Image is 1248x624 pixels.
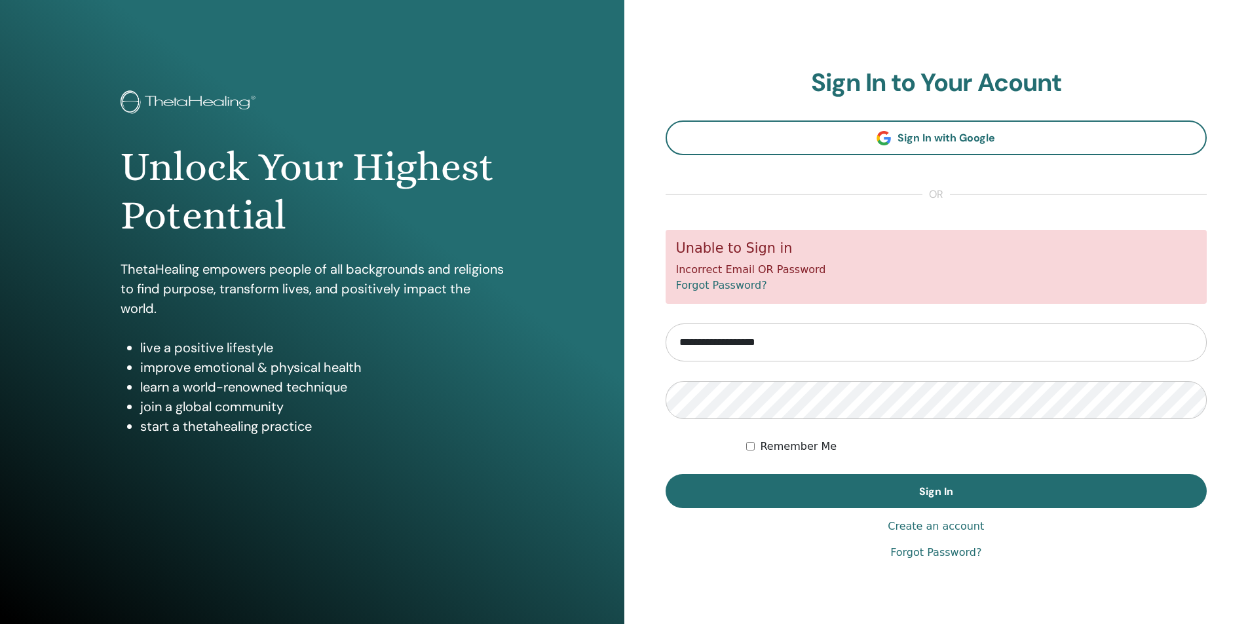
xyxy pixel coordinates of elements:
[666,230,1207,304] div: Incorrect Email OR Password
[898,131,995,145] span: Sign In with Google
[919,485,953,498] span: Sign In
[140,416,504,436] li: start a thetahealing practice
[760,439,837,454] label: Remember Me
[746,439,1207,454] div: Keep me authenticated indefinitely or until I manually logout
[121,259,504,318] p: ThetaHealing empowers people of all backgrounds and religions to find purpose, transform lives, a...
[666,120,1207,155] a: Sign In with Google
[121,143,504,240] h1: Unlock Your Highest Potential
[140,358,504,377] li: improve emotional & physical health
[890,545,981,560] a: Forgot Password?
[140,338,504,358] li: live a positive lifestyle
[888,519,984,534] a: Create an account
[922,187,950,202] span: or
[666,68,1207,98] h2: Sign In to Your Acount
[676,279,767,291] a: Forgot Password?
[666,474,1207,508] button: Sign In
[140,377,504,397] li: learn a world-renowned technique
[140,397,504,416] li: join a global community
[676,240,1197,257] h5: Unable to Sign in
